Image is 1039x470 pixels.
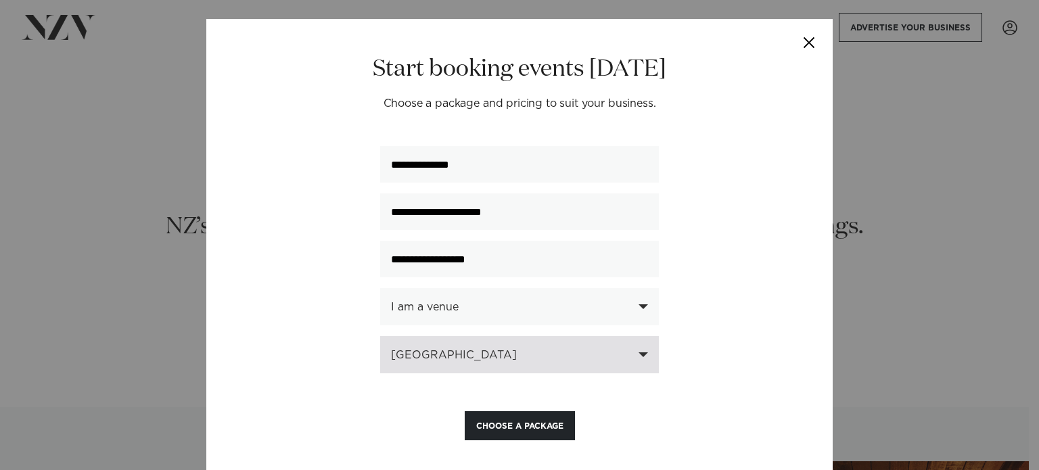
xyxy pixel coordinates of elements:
[465,411,575,440] button: Choose a Package
[391,301,633,313] div: I am a venue
[391,349,633,361] div: [GEOGRAPHIC_DATA]
[241,95,798,112] p: Choose a package and pricing to suit your business.
[785,19,833,66] button: Close
[241,54,798,85] h2: Start booking events [DATE]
